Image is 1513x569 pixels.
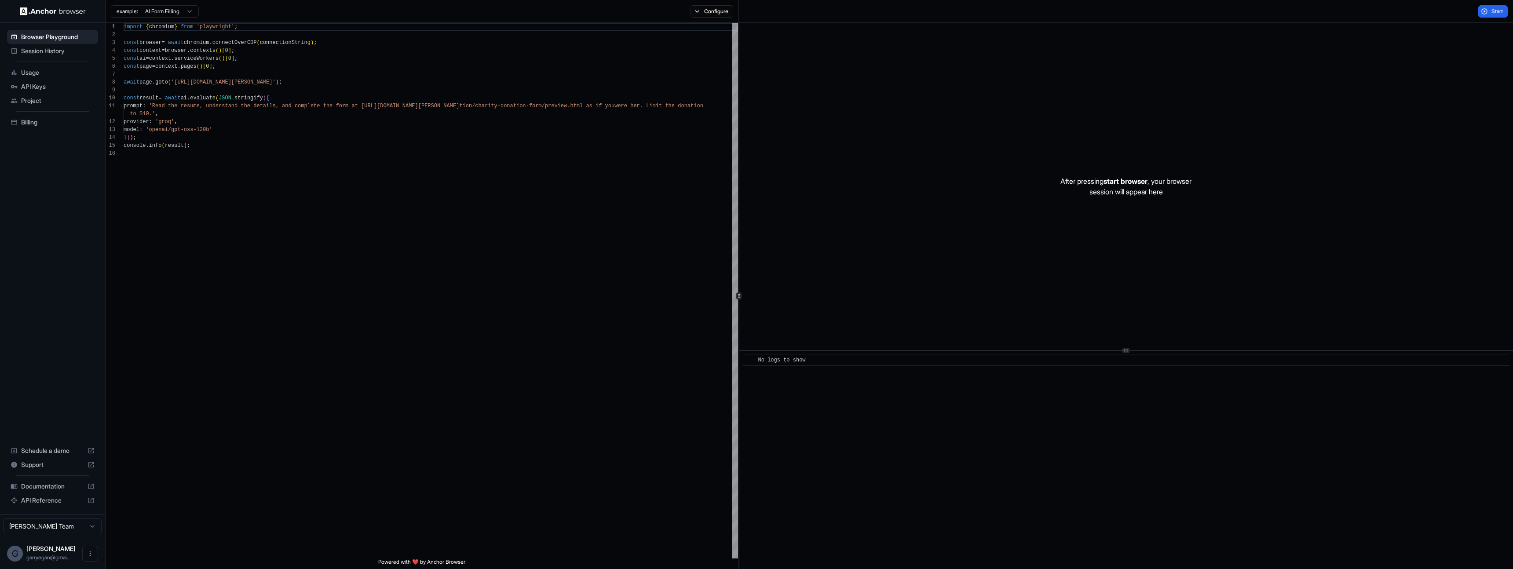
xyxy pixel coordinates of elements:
[139,127,143,133] span: :
[7,444,98,458] div: Schedule a demo
[124,24,143,30] span: import
[174,24,177,30] span: }
[106,62,115,70] div: 6
[146,142,149,149] span: .
[197,24,234,30] span: 'playwright'
[7,66,98,80] div: Usage
[106,126,115,134] div: 13
[165,95,181,101] span: await
[216,47,219,54] span: (
[1060,176,1191,197] p: After pressing , your browser session will appear here
[7,94,98,108] div: Project
[106,55,115,62] div: 5
[279,79,282,85] span: ;
[7,479,98,493] div: Documentation
[7,493,98,507] div: API Reference
[124,40,139,46] span: const
[219,47,222,54] span: )
[139,47,161,54] span: context
[146,24,149,30] span: {
[7,458,98,472] div: Support
[124,55,139,62] span: const
[106,118,115,126] div: 12
[165,142,184,149] span: result
[219,95,231,101] span: JSON
[260,40,311,46] span: connectionString
[378,558,465,569] span: Powered with ❤️ by Anchor Browser
[161,47,164,54] span: =
[209,40,212,46] span: .
[82,546,98,562] button: Open menu
[146,55,149,62] span: =
[21,96,95,105] span: Project
[106,23,115,31] div: 1
[190,95,216,101] span: evaluate
[21,68,95,77] span: Usage
[127,135,130,141] span: )
[197,63,200,69] span: (
[314,40,317,46] span: ;
[21,482,84,491] span: Documentation
[106,47,115,55] div: 4
[155,111,158,117] span: ,
[20,7,86,15] img: Anchor Logo
[187,142,190,149] span: ;
[307,103,460,109] span: lete the form at [URL][DOMAIN_NAME][PERSON_NAME]
[155,63,177,69] span: context
[216,95,219,101] span: (
[231,47,234,54] span: ;
[124,103,143,109] span: prompt
[106,134,115,142] div: 14
[266,95,269,101] span: {
[212,63,216,69] span: ;
[7,546,23,562] div: G
[146,127,212,133] span: 'openai/gpt-oss-120b'
[124,63,139,69] span: const
[234,24,238,30] span: ;
[117,8,138,15] span: example:
[165,47,187,54] span: browser
[203,63,206,69] span: [
[124,119,149,125] span: provider
[174,119,177,125] span: ,
[459,103,614,109] span: tion/charity-donation-form/preview.html as if you
[106,31,115,39] div: 2
[152,63,155,69] span: =
[234,55,238,62] span: ;
[21,446,84,455] span: Schedule a demo
[257,40,260,46] span: (
[149,24,175,30] span: chromium
[149,55,171,62] span: context
[276,79,279,85] span: )
[139,95,158,101] span: result
[106,102,115,110] div: 11
[181,63,197,69] span: pages
[1104,177,1148,186] span: start browser
[228,55,231,62] span: 0
[124,79,139,85] span: await
[1491,8,1504,15] span: Start
[691,5,733,18] button: Configure
[21,47,95,55] span: Session History
[168,40,184,46] span: await
[222,55,225,62] span: )
[174,55,219,62] span: serviceWorkers
[124,142,146,149] span: console
[184,40,209,46] span: chromium
[149,119,152,125] span: :
[124,135,127,141] span: }
[228,47,231,54] span: ]
[171,79,276,85] span: '[URL][DOMAIN_NAME][PERSON_NAME]'
[184,142,187,149] span: )
[177,63,180,69] span: .
[171,55,174,62] span: .
[152,79,155,85] span: .
[161,142,164,149] span: (
[209,63,212,69] span: ]
[106,78,115,86] div: 8
[747,356,752,365] span: ​
[155,79,168,85] span: goto
[231,55,234,62] span: ]
[124,47,139,54] span: const
[187,47,190,54] span: .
